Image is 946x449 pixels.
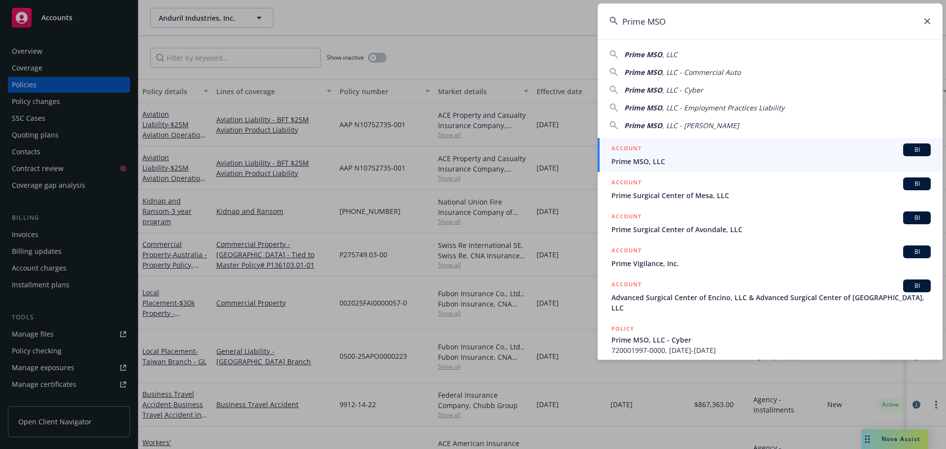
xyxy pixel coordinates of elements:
[598,274,943,318] a: ACCOUNTBIAdvanced Surgical Center of Encino, LLC & Advanced Surgical Center of [GEOGRAPHIC_DATA],...
[598,172,943,206] a: ACCOUNTBIPrime Surgical Center of Mesa, LLC
[611,190,931,201] span: Prime Surgical Center of Mesa, LLC
[624,50,662,59] span: Prime MSO
[598,138,943,172] a: ACCOUNTBIPrime MSO, LLC
[624,68,662,77] span: Prime MSO
[611,177,642,189] h5: ACCOUNT
[662,103,784,112] span: , LLC - Employment Practices Liability
[598,206,943,240] a: ACCOUNTBIPrime Surgical Center of Avondale, LLC
[611,279,642,291] h5: ACCOUNT
[611,258,931,269] span: Prime Vigilance, Inc.
[598,318,943,361] a: POLICYPrime MSO, LLC - Cyber720001997-0000, [DATE]-[DATE]
[611,156,931,167] span: Prime MSO, LLC
[907,145,927,154] span: BI
[611,292,931,313] span: Advanced Surgical Center of Encino, LLC & Advanced Surgical Center of [GEOGRAPHIC_DATA], LLC
[662,68,741,77] span: , LLC - Commercial Auto
[907,247,927,256] span: BI
[611,143,642,155] h5: ACCOUNT
[611,335,931,345] span: Prime MSO, LLC - Cyber
[662,121,739,130] span: , LLC - [PERSON_NAME]
[611,245,642,257] h5: ACCOUNT
[907,179,927,188] span: BI
[662,85,703,95] span: , LLC - Cyber
[598,240,943,274] a: ACCOUNTBIPrime Vigilance, Inc.
[907,281,927,290] span: BI
[611,345,931,355] span: 720001997-0000, [DATE]-[DATE]
[662,50,677,59] span: , LLC
[907,213,927,222] span: BI
[624,121,662,130] span: Prime MSO
[624,85,662,95] span: Prime MSO
[611,224,931,235] span: Prime Surgical Center of Avondale, LLC
[624,103,662,112] span: Prime MSO
[611,211,642,223] h5: ACCOUNT
[611,324,634,334] h5: POLICY
[598,3,943,39] input: Search...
